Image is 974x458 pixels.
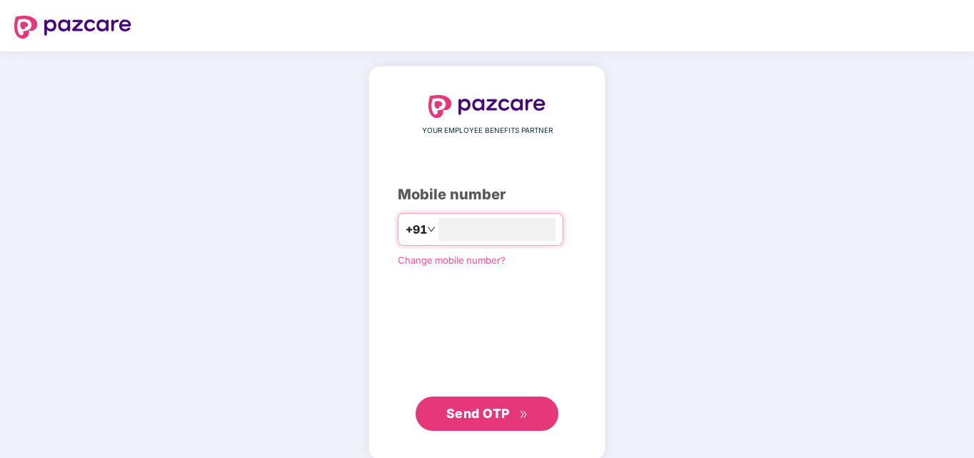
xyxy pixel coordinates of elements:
[398,184,576,206] div: Mobile number
[427,225,436,234] span: down
[428,95,546,118] img: logo
[519,410,528,419] span: double-right
[406,221,427,239] span: +91
[446,406,510,421] span: Send OTP
[14,16,131,39] img: logo
[398,254,506,266] a: Change mobile number?
[416,397,558,431] button: Send OTPdouble-right
[422,125,553,136] span: YOUR EMPLOYEE BENEFITS PARTNER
